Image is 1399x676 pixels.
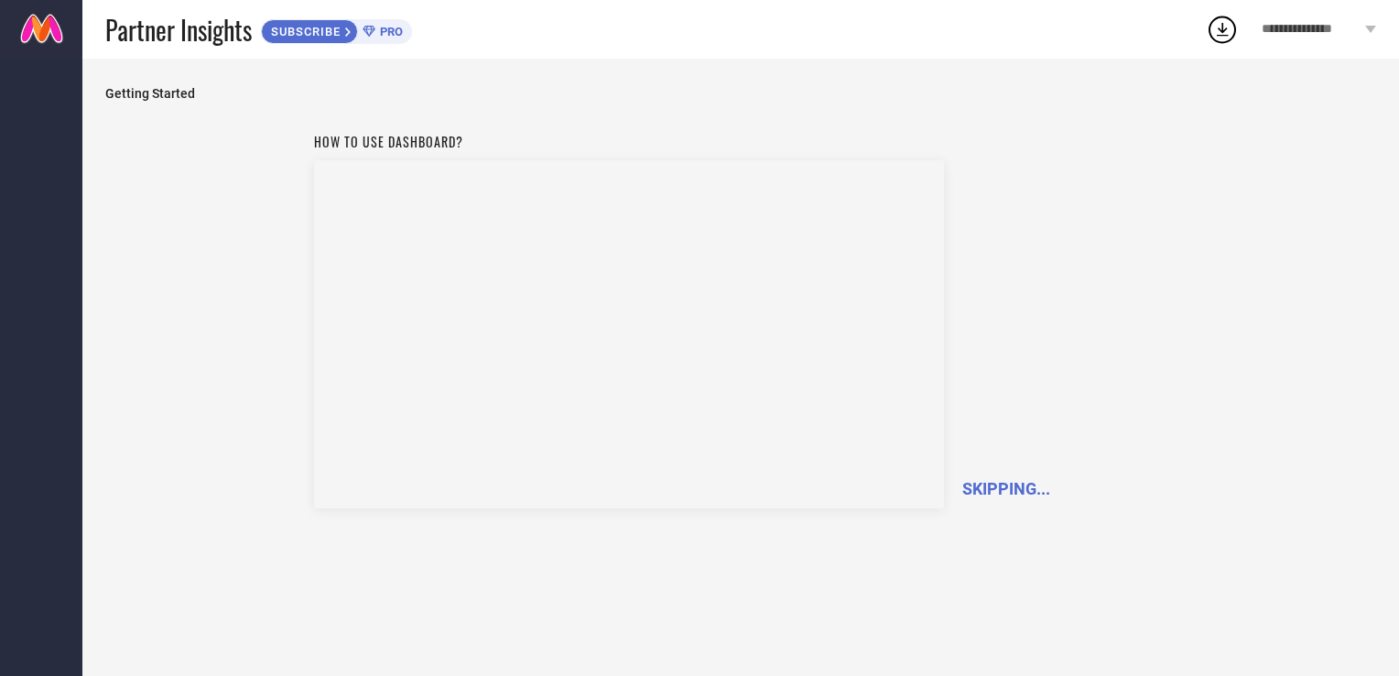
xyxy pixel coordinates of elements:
[962,479,1050,498] span: SKIPPING...
[314,132,944,151] h1: How to use dashboard?
[105,86,1376,101] span: Getting Started
[261,15,412,44] a: SUBSCRIBEPRO
[375,25,403,38] span: PRO
[314,160,944,508] iframe: Workspace Section
[262,25,345,38] span: SUBSCRIBE
[1206,13,1239,46] div: Open download list
[105,11,252,49] span: Partner Insights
